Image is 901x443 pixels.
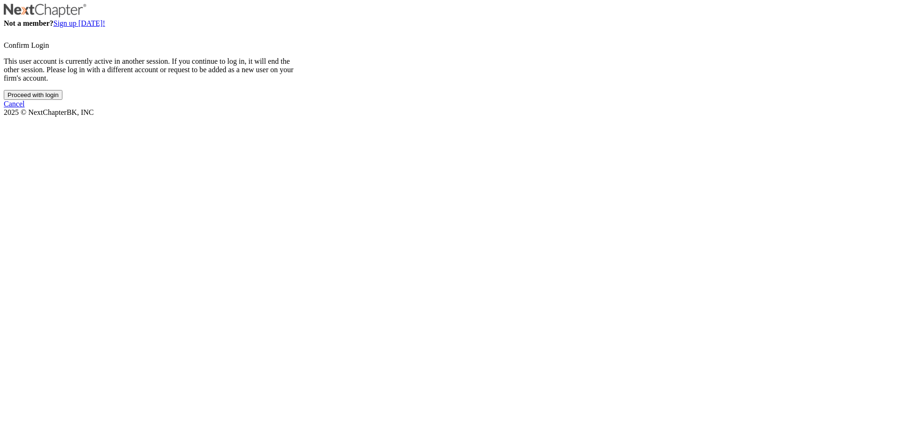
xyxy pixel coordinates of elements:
a: Cancel [4,100,24,108]
img: NextChapter [4,4,88,17]
p: This user account is currently active in another session. If you continue to log in, it will end ... [4,57,304,83]
a: Sign up [DATE]! [53,19,105,27]
div: Confirm Login [4,41,304,50]
div: 2025 © NextChapterBK, INC [4,108,897,117]
input: Proceed with login [4,90,62,100]
strong: Not a member? [4,19,53,27]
